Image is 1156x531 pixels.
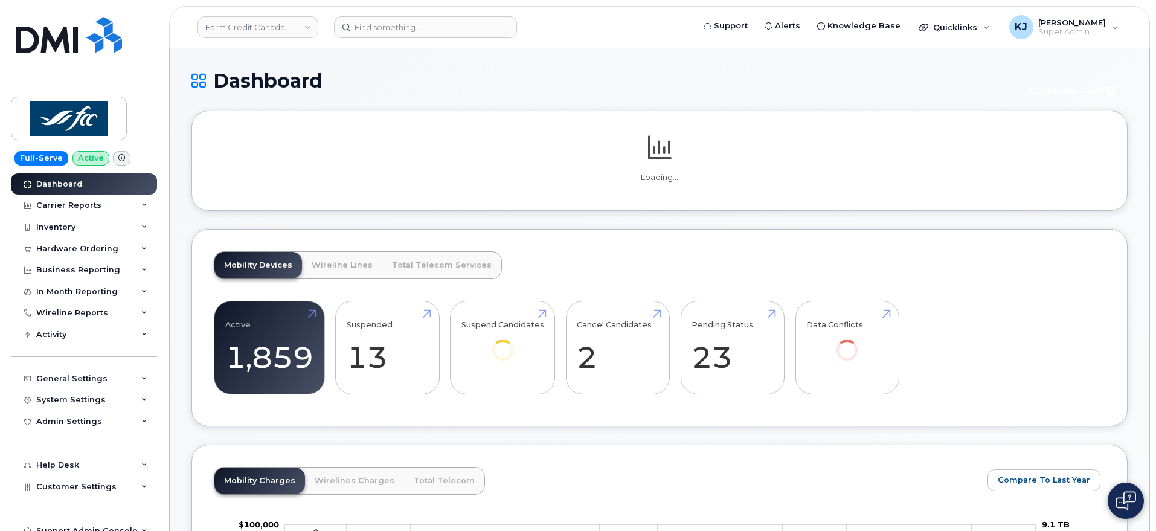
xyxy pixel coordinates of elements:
[239,520,279,529] tspan: $100,000
[214,468,305,494] a: Mobility Charges
[214,252,302,278] a: Mobility Devices
[239,520,279,529] g: $0
[214,172,1105,183] p: Loading...
[806,308,888,378] a: Data Conflicts
[692,308,773,388] a: Pending Status 23
[1116,491,1136,510] img: Open chat
[305,468,404,494] a: Wirelines Charges
[382,252,501,278] a: Total Telecom Services
[998,474,1090,486] span: Compare To Last Year
[577,308,658,388] a: Cancel Candidates 2
[404,468,484,494] a: Total Telecom
[1042,520,1070,529] tspan: 9.1 TB
[225,308,313,388] a: Active 1,859
[461,308,544,378] a: Suspend Candidates
[987,469,1100,491] button: Compare To Last Year
[191,70,1013,91] h1: Dashboard
[302,252,382,278] a: Wireline Lines
[347,308,428,388] a: Suspended 13
[1019,80,1128,101] button: Customer Card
